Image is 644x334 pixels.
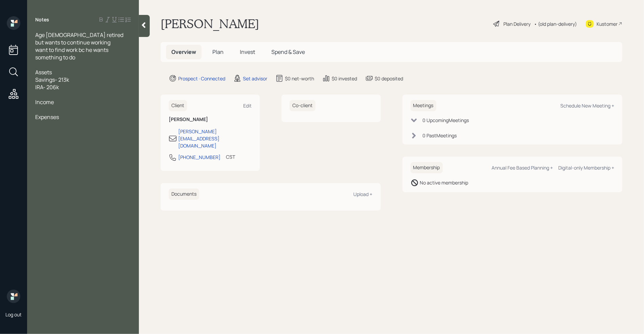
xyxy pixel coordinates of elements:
[35,16,49,23] label: Notes
[35,31,124,46] span: Age [DEMOGRAPHIC_DATA] retired but wants to continue working
[161,16,259,31] h1: [PERSON_NAME]
[35,68,52,76] span: Assets
[243,102,252,109] div: Edit
[35,76,69,83] span: Savings- 213k
[271,48,305,56] span: Spend & Save
[169,189,199,200] h6: Documents
[354,191,373,197] div: Upload +
[597,20,618,27] div: Kustomer
[35,83,59,91] span: IRA- 206k
[178,154,221,161] div: [PHONE_NUMBER]
[178,128,252,149] div: [PERSON_NAME][EMAIL_ADDRESS][DOMAIN_NAME]
[534,20,577,27] div: • (old plan-delivery)
[411,162,443,173] h6: Membership
[7,290,20,303] img: retirable_logo.png
[290,100,315,111] h6: Co-client
[492,164,553,171] div: Annual Fee Based Planning +
[420,179,469,186] div: No active membership
[240,48,255,56] span: Invest
[178,75,225,82] div: Prospect · Connected
[5,311,22,318] div: Log out
[423,132,457,139] div: 0 Past Meeting s
[285,75,314,82] div: $0 net-worth
[35,46,109,61] span: want to find work bc he wants something to do
[243,75,267,82] div: Set advisor
[226,153,235,160] div: CST
[35,98,54,106] span: Income
[558,164,614,171] div: Digital-only Membership +
[375,75,403,82] div: $0 deposited
[332,75,357,82] div: $0 invested
[169,100,187,111] h6: Client
[560,102,614,109] div: Schedule New Meeting +
[423,117,469,124] div: 0 Upcoming Meeting s
[35,113,59,121] span: Expenses
[503,20,531,27] div: Plan Delivery
[171,48,196,56] span: Overview
[212,48,224,56] span: Plan
[169,117,252,122] h6: [PERSON_NAME]
[411,100,436,111] h6: Meetings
